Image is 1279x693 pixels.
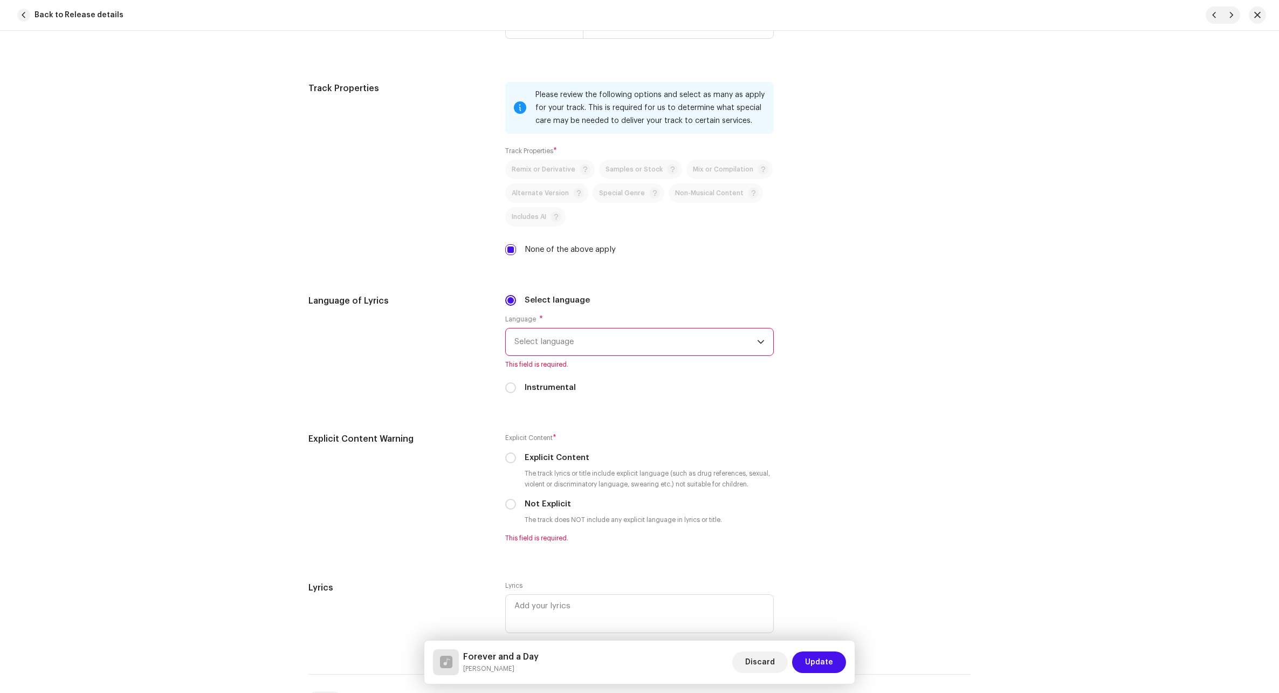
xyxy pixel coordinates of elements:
label: None of the above apply [525,244,616,256]
label: Not Explicit [525,498,571,510]
span: This field is required. [505,534,774,543]
label: Lyrics [505,581,522,590]
small: Explicit Content [505,433,553,443]
label: Explicit Content [525,452,589,464]
button: Update [792,651,846,673]
h5: Forever and a Day [463,650,539,663]
small: The track does NOT include any explicit language in lyrics or title. [522,514,724,525]
div: Please review the following options and select as many as apply for your track. This is required ... [535,88,765,127]
span: This field is required. [505,360,774,369]
button: Discard [732,651,788,673]
h5: Explicit Content Warning [308,433,488,445]
span: Update [805,651,833,673]
small: The track lyrics or title include explicit language (such as drug references, sexual, violent or ... [522,468,774,490]
label: Select language [525,294,590,306]
label: Track Properties [505,147,557,155]
span: Select language [514,328,757,355]
div: dropdown trigger [757,328,765,355]
h5: Language of Lyrics [308,294,488,307]
label: Instrumental [525,382,576,394]
h5: Lyrics [308,581,488,594]
small: Forever and a Day [463,663,539,674]
span: Discard [745,651,775,673]
h5: Track Properties [308,82,488,95]
label: Language [505,315,543,324]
